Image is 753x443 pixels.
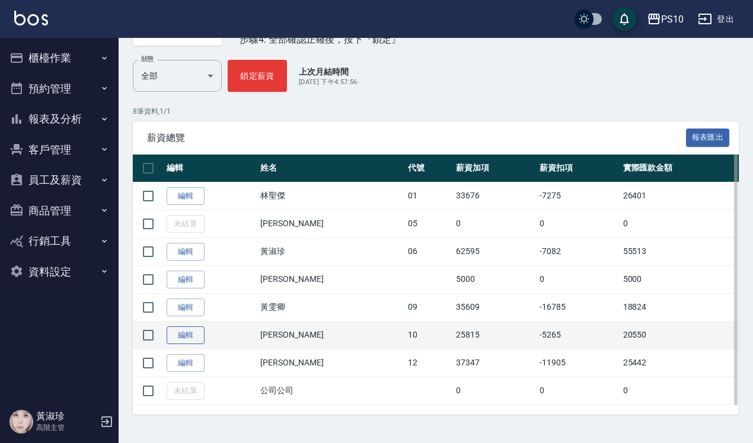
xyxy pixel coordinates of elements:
a: 編輯 [167,298,205,317]
th: 實際匯款金額 [620,155,739,182]
button: 報表匯出 [686,129,730,147]
td: 12 [405,349,453,377]
td: 35609 [453,293,537,321]
a: 編輯 [167,243,205,261]
td: 0 [620,210,739,237]
td: 18824 [620,293,739,321]
button: PS10 [642,7,688,31]
td: 25442 [620,349,739,377]
th: 姓名 [257,155,405,182]
a: 編輯 [167,354,205,373]
td: 5000 [453,265,537,293]
td: 26401 [620,182,739,210]
th: 代號 [405,155,453,182]
button: 櫃檯作業 [5,43,114,73]
td: 62595 [453,237,537,265]
span: 薪資總覽 [147,132,686,144]
button: 報表及分析 [5,104,114,134]
img: Person [9,410,33,434]
td: -7275 [537,182,620,210]
td: 黃淑珍 [257,237,405,265]
button: save [612,7,636,31]
td: [PERSON_NAME] [257,210,405,237]
td: -16785 [537,293,620,321]
div: 全部 [133,60,222,92]
td: 05 [405,210,453,237]
button: 員工及薪資 [5,165,114,195]
td: 公司公司 [257,377,405,405]
img: Logo [14,11,48,25]
div: PS10 [661,12,684,27]
a: 編輯 [167,326,205,345]
td: 33676 [453,182,537,210]
p: 高階主管 [36,422,97,433]
a: 編輯 [167,187,205,206]
label: 狀態 [141,54,154,63]
td: -7082 [537,237,620,265]
td: 01 [405,182,453,210]
a: 報表匯出 [686,131,730,143]
td: 0 [537,265,620,293]
button: 行銷工具 [5,226,114,256]
button: 資料設定 [5,256,114,287]
td: 0 [453,210,537,237]
td: 5000 [620,265,739,293]
td: 0 [620,377,739,405]
th: 薪資加項 [453,155,537,182]
a: 編輯 [167,271,205,289]
p: 上次月結時間 [299,66,357,78]
th: 編輯 [164,155,257,182]
td: 林聖傑 [257,182,405,210]
div: 步驟4: 全部確認正確後，按下『鎖定』 [240,32,477,47]
h5: 黃淑珍 [36,410,97,422]
button: 登出 [693,8,739,30]
button: 預約管理 [5,73,114,104]
td: 0 [453,377,537,405]
button: 商品管理 [5,195,114,226]
td: [PERSON_NAME] [257,349,405,377]
td: 0 [537,210,620,237]
td: 0 [537,377,620,405]
td: 10 [405,321,453,349]
p: 8 筆資料, 1 / 1 [133,106,739,117]
button: 鎖定薪資 [228,60,287,92]
td: [PERSON_NAME] [257,265,405,293]
td: 20550 [620,321,739,349]
th: 薪資扣項 [537,155,620,182]
td: 37347 [453,349,537,377]
td: 06 [405,237,453,265]
td: 55513 [620,237,739,265]
td: -5265 [537,321,620,349]
span: [DATE] 下午4:57:56 [299,78,357,86]
td: 黃雯卿 [257,293,405,321]
td: 25815 [453,321,537,349]
td: -11905 [537,349,620,377]
td: 09 [405,293,453,321]
td: [PERSON_NAME] [257,321,405,349]
button: 客戶管理 [5,134,114,165]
